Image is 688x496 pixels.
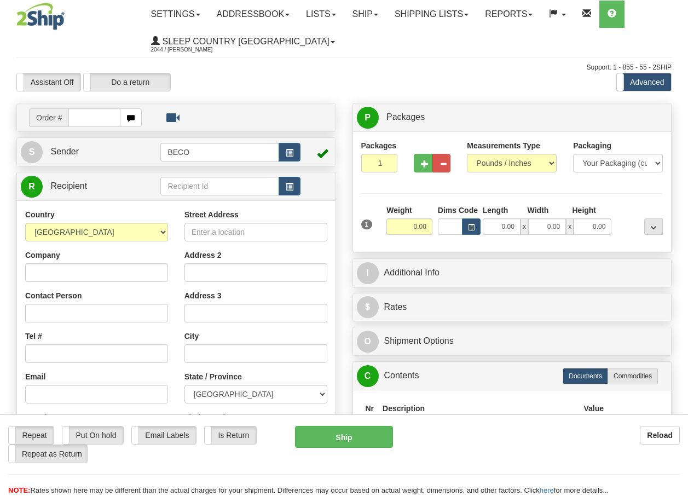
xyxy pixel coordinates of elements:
span: x [566,218,574,235]
label: Email [25,371,45,382]
a: CContents [357,365,668,387]
label: Do a return [84,73,170,91]
label: Address 2 [184,250,222,261]
span: P [357,107,379,129]
label: Packages [361,140,397,151]
a: Sleep Country [GEOGRAPHIC_DATA] 2044 / [PERSON_NAME] [143,28,343,55]
label: Height [572,205,596,216]
a: Settings [143,1,209,28]
label: Address 3 [184,290,222,301]
th: Nr [361,399,379,419]
img: logo2044.jpg [16,3,65,30]
span: 2044 / [PERSON_NAME] [151,44,233,55]
a: Addressbook [209,1,298,28]
span: Sender [50,147,79,156]
label: Assistant Off [17,73,80,91]
label: Tel # [25,331,42,342]
a: OShipment Options [357,330,668,353]
button: Reload [640,426,680,445]
input: Recipient Id [160,177,279,195]
label: Documents [563,368,608,384]
label: Width [528,205,549,216]
span: NOTE: [8,486,30,494]
label: Repeat as Return [9,445,87,463]
label: Street Address [184,209,239,220]
label: Weight [386,205,412,216]
label: Tax Id [25,412,47,423]
span: x [521,218,528,235]
a: IAdditional Info [357,262,668,284]
span: I [357,262,379,284]
input: Enter a location [184,223,327,241]
label: State / Province [184,371,242,382]
th: Description [378,399,579,419]
button: Ship [295,426,394,448]
span: 1 [361,220,373,229]
span: Order # [29,108,68,127]
th: Value [579,399,608,419]
span: Sleep Country [GEOGRAPHIC_DATA] [160,37,329,46]
a: Reports [477,1,541,28]
b: Reload [647,431,673,440]
span: $ [357,296,379,318]
span: S [21,141,43,163]
label: Email Labels [132,426,196,444]
label: Advanced [617,73,671,91]
a: Ship [344,1,386,28]
span: O [357,331,379,353]
span: R [21,176,43,198]
a: Lists [298,1,344,28]
div: ... [644,218,663,235]
label: Zip / Postal [184,412,226,423]
a: here [540,486,554,494]
span: C [357,365,379,387]
a: P Packages [357,106,668,129]
label: Company [25,250,60,261]
label: Repeat [9,426,54,444]
label: Measurements Type [467,140,540,151]
label: Contact Person [25,290,82,301]
a: $Rates [357,296,668,319]
label: Packaging [573,140,611,151]
a: S Sender [21,141,160,163]
label: Is Return [205,426,256,444]
span: Packages [386,112,425,122]
label: Length [483,205,508,216]
label: Put On hold [62,426,123,444]
a: Shipping lists [386,1,477,28]
label: Dims Code [438,205,477,216]
label: Country [25,209,55,220]
span: Recipient [50,181,87,191]
input: Sender Id [160,143,279,162]
label: City [184,331,199,342]
label: Commodities [608,368,658,384]
div: Support: 1 - 855 - 55 - 2SHIP [16,63,672,72]
a: R Recipient [21,175,145,198]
